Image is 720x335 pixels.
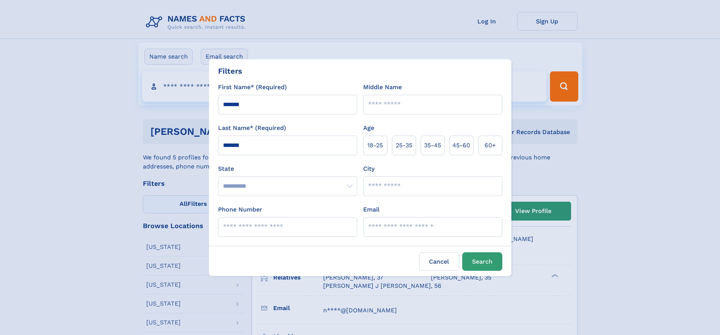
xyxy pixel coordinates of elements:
[218,164,357,173] label: State
[218,124,286,133] label: Last Name* (Required)
[363,124,374,133] label: Age
[485,141,496,150] span: 60+
[424,141,441,150] span: 35‑45
[218,83,287,92] label: First Name* (Required)
[419,252,459,271] label: Cancel
[462,252,502,271] button: Search
[396,141,412,150] span: 25‑35
[218,205,262,214] label: Phone Number
[452,141,470,150] span: 45‑60
[363,164,375,173] label: City
[363,205,379,214] label: Email
[218,65,242,77] div: Filters
[363,83,402,92] label: Middle Name
[367,141,383,150] span: 18‑25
